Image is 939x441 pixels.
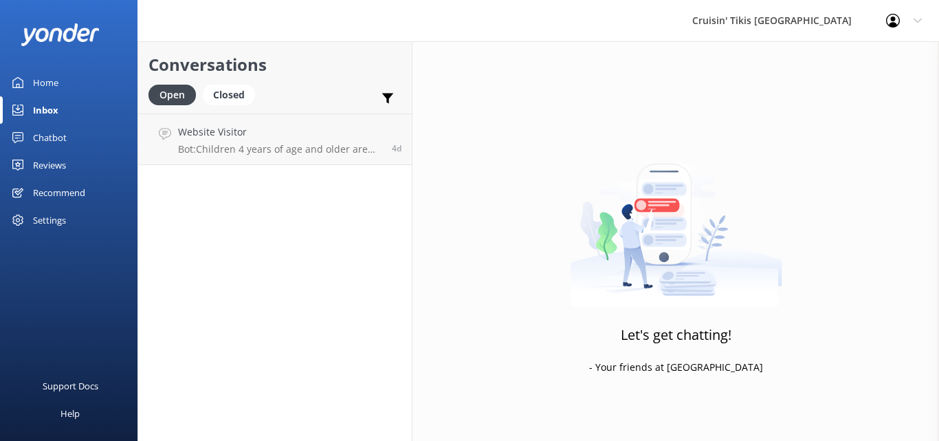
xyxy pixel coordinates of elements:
span: Aug 31 2025 03:21pm (UTC -04:00) America/New_York [392,142,401,154]
div: Help [60,400,80,427]
div: Recommend [33,179,85,206]
div: Open [148,85,196,105]
div: Home [33,69,58,96]
h3: Let's get chatting! [621,324,731,346]
div: Closed [203,85,255,105]
div: Chatbot [33,124,67,151]
div: Reviews [33,151,66,179]
a: Open [148,87,203,102]
p: - Your friends at [GEOGRAPHIC_DATA] [589,360,763,375]
div: Support Docs [43,372,98,400]
a: Closed [203,87,262,102]
img: artwork of a man stealing a conversation from at giant smartphone [570,135,782,307]
a: Website VisitorBot:Children 4 years of age and older are allowed on the cruise, but they must be ... [138,114,412,165]
p: Bot: Children 4 years of age and older are allowed on the cruise, but they must be accompanied by... [178,143,382,155]
div: Settings [33,206,66,234]
h2: Conversations [148,52,401,78]
img: yonder-white-logo.png [21,23,100,46]
h4: Website Visitor [178,125,382,140]
div: Inbox [33,96,58,124]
